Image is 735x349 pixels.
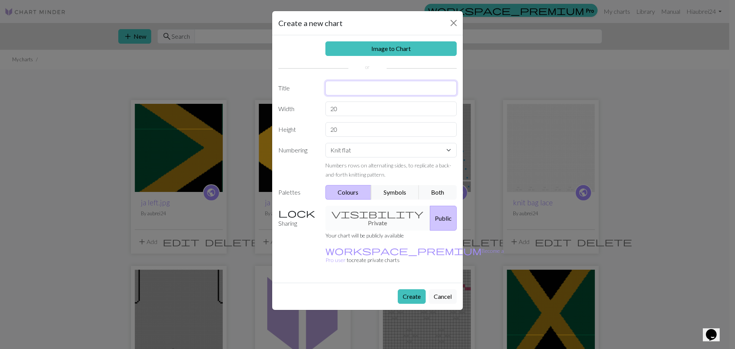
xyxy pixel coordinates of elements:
button: Cancel [429,289,457,304]
button: Symbols [371,185,419,200]
small: to create private charts [325,247,504,263]
a: Become a Pro user [325,247,504,263]
button: Colours [325,185,372,200]
h5: Create a new chart [278,17,343,29]
label: Sharing [274,206,321,231]
button: Public [430,206,457,231]
small: Numbers rows on alternating sides, to replicate a back-and-forth knitting pattern. [325,162,451,178]
button: Both [419,185,457,200]
span: workspace_premium [325,245,482,256]
small: Your chart will be publicly available [325,232,404,239]
label: Title [274,81,321,95]
label: Height [274,122,321,137]
label: Width [274,102,321,116]
button: Close [448,17,460,29]
a: Image to Chart [325,41,457,56]
iframe: chat widget [703,318,727,341]
label: Numbering [274,143,321,179]
button: Create [398,289,426,304]
label: Palettes [274,185,321,200]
